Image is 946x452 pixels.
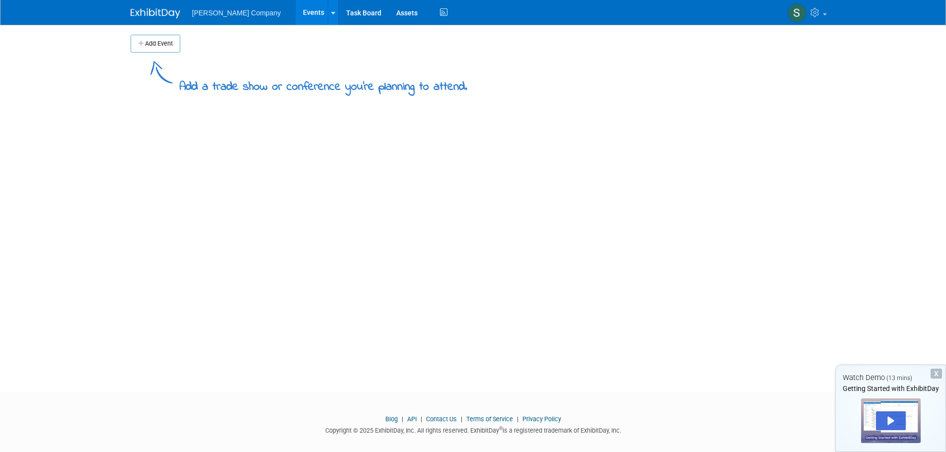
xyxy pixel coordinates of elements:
[836,373,946,383] div: Watch Demo
[522,415,561,423] a: Privacy Policy
[499,426,503,431] sup: ®
[131,35,180,53] button: Add Event
[418,415,425,423] span: |
[131,8,180,18] img: ExhibitDay
[179,71,467,96] div: Add a trade show or conference you're planning to attend.
[931,369,942,379] div: Dismiss
[399,415,406,423] span: |
[385,415,398,423] a: Blog
[836,384,946,393] div: Getting Started with ExhibitDay
[192,9,281,17] span: [PERSON_NAME] Company
[458,415,465,423] span: |
[886,375,912,382] span: (13 mins)
[514,415,521,423] span: |
[466,415,513,423] a: Terms of Service
[426,415,457,423] a: Contact Us
[788,3,806,22] img: Shannon Bryant
[876,411,906,430] div: Play
[407,415,417,423] a: API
